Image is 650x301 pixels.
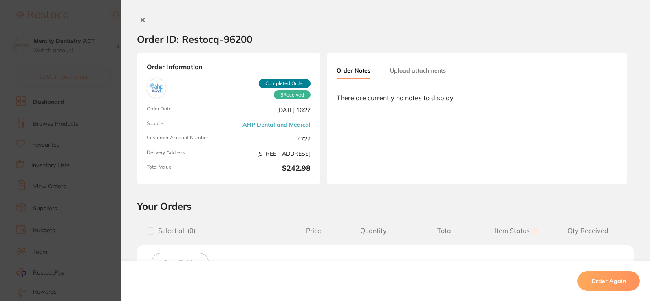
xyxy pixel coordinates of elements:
[137,200,634,212] h2: Your Orders
[232,164,311,174] b: $242.98
[481,227,553,235] span: Item Status
[147,149,225,158] span: Delivery Address
[290,227,337,235] span: Price
[409,227,481,235] span: Total
[147,121,225,129] span: Supplier
[274,90,311,99] span: Received
[552,227,624,235] span: Qty Received
[147,164,225,174] span: Total Value
[232,106,311,114] span: [DATE] 16:27
[154,227,196,235] span: Select all ( 0 )
[152,253,209,272] button: Save To List
[337,94,617,101] div: There are currently no notes to display.
[147,106,225,114] span: Order Date
[577,271,640,291] button: Order Again
[137,33,252,45] h2: Order ID: Restocq- 96200
[337,227,409,235] span: Quantity
[390,63,446,78] button: Upload attachments
[232,135,311,143] span: 4722
[242,121,311,128] a: AHP Dental and Medical
[149,81,164,96] img: AHP Dental and Medical
[337,63,370,79] button: Order Notes
[259,79,311,88] span: Completed Order
[147,135,225,143] span: Customer Account Number
[232,149,311,158] span: [STREET_ADDRESS]
[147,63,311,72] strong: Order Information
